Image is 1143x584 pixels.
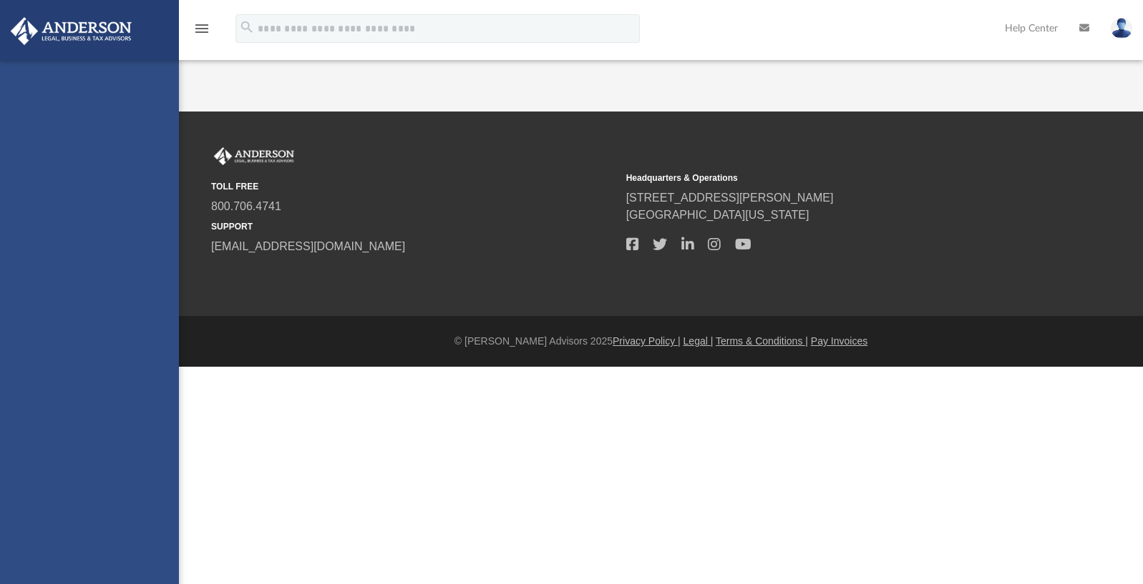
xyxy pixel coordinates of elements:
[6,17,136,45] img: Anderson Advisors Platinum Portal
[211,180,616,193] small: TOLL FREE
[1111,18,1132,39] img: User Pic
[626,172,1031,184] small: Headquarters & Operations
[211,147,297,166] img: Anderson Advisors Platinum Portal
[239,19,255,35] i: search
[211,200,281,212] a: 800.706.4741
[811,335,867,347] a: Pay Invoices
[179,334,1143,349] div: © [PERSON_NAME] Advisors 2025
[211,220,616,233] small: SUPPORT
[613,335,681,347] a: Privacy Policy |
[211,240,405,252] a: [EMAIL_ADDRESS][DOMAIN_NAME]
[193,27,210,37] a: menu
[193,20,210,37] i: menu
[716,335,808,347] a: Terms & Conditions |
[626,192,834,204] a: [STREET_ADDRESS][PERSON_NAME]
[626,209,809,221] a: [GEOGRAPHIC_DATA][US_STATE]
[684,335,714,347] a: Legal |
